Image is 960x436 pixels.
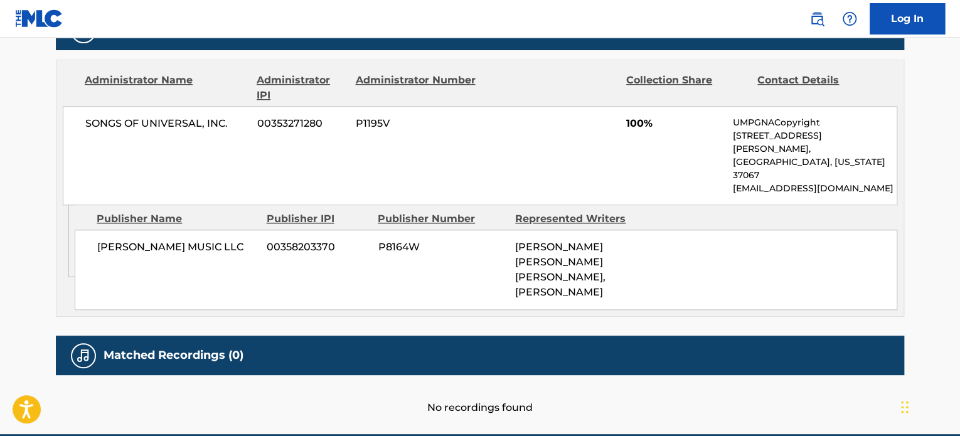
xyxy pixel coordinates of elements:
img: MLC Logo [15,9,63,28]
div: Collection Share [626,73,748,103]
span: 00353271280 [257,116,346,131]
div: Publisher Number [378,211,506,226]
div: Represented Writers [515,211,643,226]
span: 100% [626,116,723,131]
div: Contact Details [757,73,879,103]
span: P8164W [378,240,506,255]
p: [EMAIL_ADDRESS][DOMAIN_NAME] [733,182,897,195]
div: Publisher IPI [266,211,368,226]
h5: Matched Recordings (0) [104,348,243,363]
p: UMPGNACopyright [733,116,897,129]
div: No recordings found [56,375,904,415]
div: Administrator Name [85,73,247,103]
iframe: Chat Widget [897,376,960,436]
div: Administrator IPI [257,73,346,103]
img: Matched Recordings [76,348,91,363]
p: [STREET_ADDRESS][PERSON_NAME], [733,129,897,156]
img: search [809,11,824,26]
div: Help [837,6,862,31]
span: 00358203370 [267,240,368,255]
span: P1195V [356,116,477,131]
a: Log In [870,3,945,35]
img: help [842,11,857,26]
span: [PERSON_NAME] [PERSON_NAME] [PERSON_NAME], [PERSON_NAME] [515,241,605,298]
p: [GEOGRAPHIC_DATA], [US_STATE] 37067 [733,156,897,182]
span: SONGS OF UNIVERSAL, INC. [85,116,248,131]
span: [PERSON_NAME] MUSIC LLC [97,240,257,255]
div: Drag [901,388,909,426]
div: Publisher Name [97,211,257,226]
div: Administrator Number [355,73,477,103]
a: Public Search [804,6,829,31]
